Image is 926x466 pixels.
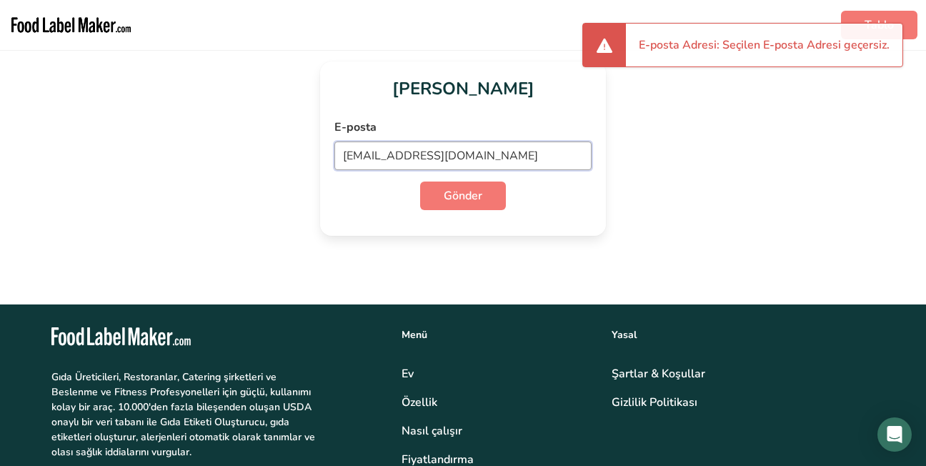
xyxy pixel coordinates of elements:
[420,182,506,210] button: Gönder
[639,36,890,54] li: E-posta Adresi: Seçilen E-posta Adresi geçersiz.
[402,394,594,411] a: Özellik
[612,327,875,342] div: Yasal
[877,417,912,452] div: Intercom Messenger'ı açın
[444,187,482,204] span: Gönder
[334,76,592,101] h1: [PERSON_NAME]
[334,119,592,136] label: E-posta
[402,327,594,342] div: Menü
[9,6,134,44] img: Food Label Maker
[402,422,594,440] div: Nasıl çalışır
[612,365,875,382] a: Şartlar & Koşullar
[841,11,917,39] a: Tablo
[612,394,875,411] a: Gizlilik Politikası
[402,365,594,382] a: Ev
[51,370,318,460] p: Gıda Üreticileri, Restoranlar, Catering şirketleri ve Beslenme ve Fitness Profesyonelleri için gü...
